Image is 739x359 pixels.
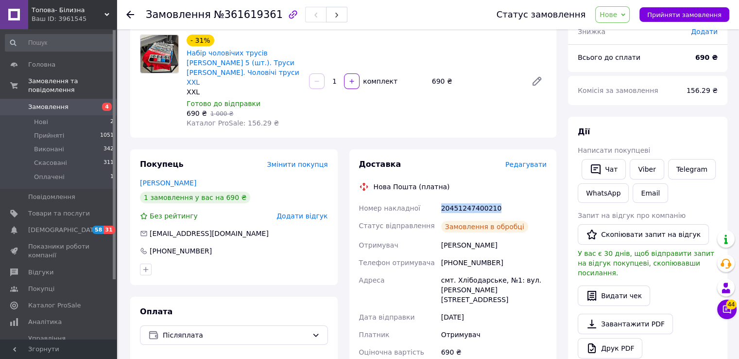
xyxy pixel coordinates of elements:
[359,313,415,321] span: Дата відправки
[647,11,722,18] span: Прийняти замовлення
[187,35,214,46] div: - 31%
[187,100,260,108] span: Готово до відправки
[691,28,718,36] span: Додати
[687,87,718,94] span: 156.29 ₴
[439,236,549,254] div: [PERSON_NAME]
[578,212,686,219] span: Запит на відгук про компанію
[92,226,103,234] span: 58
[578,286,650,306] button: Видати чек
[359,222,435,230] span: Статус відправлення
[28,268,53,277] span: Відгуки
[439,271,549,308] div: смт. Хлібодарське, №1: вул. [PERSON_NAME][STREET_ADDRESS]
[578,28,605,36] span: Знижка
[34,145,64,154] span: Виконані
[28,77,117,94] span: Замовлення та повідомлення
[146,9,211,20] span: Замовлення
[633,183,668,203] button: Email
[187,87,301,97] div: XXL
[359,259,435,267] span: Телефон отримувача
[28,103,69,111] span: Замовлення
[361,76,398,86] div: комплект
[103,226,115,234] span: 31
[28,318,62,326] span: Аналітика
[371,182,452,192] div: Нова Пошта (платна)
[359,276,385,284] span: Адреса
[505,161,547,168] span: Редагувати
[210,110,233,117] span: 1 000 ₴
[441,221,528,233] div: Замовлення в обробці
[578,127,590,136] span: Дії
[28,193,75,201] span: Повідомлення
[726,300,737,309] span: 44
[32,6,104,15] span: Топова- Білизна
[717,300,737,319] button: Чат з покупцем44
[578,87,658,94] span: Комісія за замовлення
[150,212,198,220] span: Без рейтингу
[103,159,114,167] span: 311
[140,179,196,187] a: [PERSON_NAME]
[695,54,718,61] b: 690 ₴
[32,15,117,23] div: Ваш ID: 3961545
[527,72,547,91] a: Редагувати
[359,331,390,339] span: Платник
[28,226,100,234] span: [DEMOGRAPHIC_DATA]
[102,103,112,111] span: 4
[5,34,115,52] input: Пошук
[214,9,283,20] span: №361619361
[28,334,90,352] span: Управління сайтом
[359,348,424,356] span: Оціночна вартість
[28,301,81,310] span: Каталог ProSale
[582,159,626,179] button: Чат
[668,159,716,179] a: Telegram
[578,183,629,203] a: WhatsApp
[578,54,640,61] span: Всього до сплати
[187,49,299,86] a: Набір чоловічих трусів [PERSON_NAME] 5 (шт.). Труси [PERSON_NAME]. Чоловічі труси XXL
[276,212,327,220] span: Додати відгук
[578,250,714,277] span: У вас є 30 днів, щоб відправити запит на відгук покупцеві, скопіювавши посилання.
[578,224,709,245] button: Скопіювати запит на відгук
[187,109,207,117] span: 690 ₴
[578,146,650,154] span: Написати покупцеві
[639,7,729,22] button: Прийняти замовлення
[267,161,328,168] span: Змінити покупця
[439,308,549,326] div: [DATE]
[34,173,65,181] span: Оплачені
[34,118,48,126] span: Нові
[149,246,213,256] div: [PHONE_NUMBER]
[187,119,279,127] span: Каталог ProSale: 156.29 ₴
[110,173,114,181] span: 1
[140,307,172,316] span: Оплата
[100,131,114,140] span: 1051
[28,285,54,293] span: Покупці
[439,254,549,271] div: [PHONE_NUMBER]
[34,131,64,140] span: Прийняті
[439,199,549,217] div: 20451247400210
[126,10,134,19] div: Повернутися назад
[359,241,398,249] span: Отримувач
[359,204,421,212] span: Номер накладної
[428,74,523,88] div: 690 ₴
[28,209,90,218] span: Товари та послуги
[497,10,586,19] div: Статус замовлення
[140,192,250,203] div: 1 замовлення у вас на 690 ₴
[578,314,673,334] a: Завантажити PDF
[359,160,401,169] span: Доставка
[630,159,664,179] a: Viber
[578,338,642,359] a: Друк PDF
[110,118,114,126] span: 2
[439,326,549,343] div: Отримувач
[103,145,114,154] span: 342
[600,11,617,18] span: Нове
[150,230,269,237] span: [EMAIL_ADDRESS][DOMAIN_NAME]
[34,159,67,167] span: Скасовані
[28,242,90,260] span: Показники роботи компанії
[163,330,308,341] span: Післяплата
[28,60,55,69] span: Головна
[140,35,178,73] img: Набір чоловічих трусів Calvin Klein 5 (шт.). Труси Calvin Klein. Чоловічі труси XXL
[140,160,184,169] span: Покупець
